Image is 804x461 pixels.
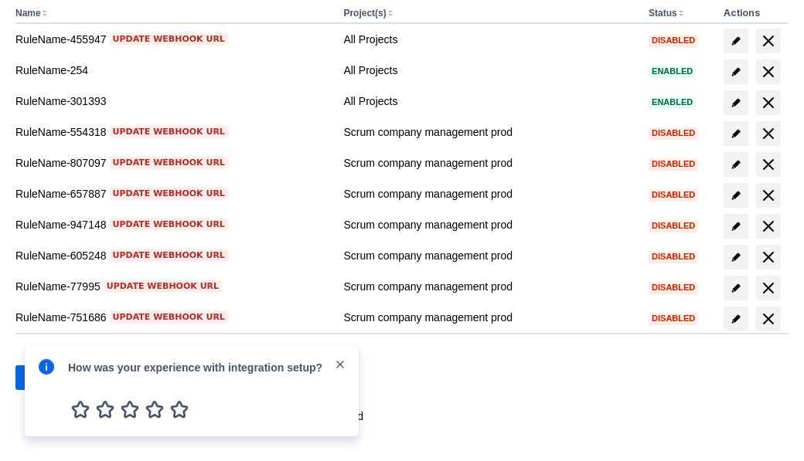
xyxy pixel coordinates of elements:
span: delete [759,155,778,174]
span: edit [730,97,742,109]
span: Disabled [649,129,698,137]
div: RuleName-751686 [15,310,331,325]
span: edit [730,313,742,325]
div: RuleName-605248 [15,248,331,263]
span: edit [730,251,742,263]
th: Actions [717,4,789,24]
div: RuleName-947148 [15,217,331,232]
span: delete [759,279,778,297]
span: delete [759,217,778,236]
span: edit [730,127,742,140]
span: delete [759,93,778,112]
div: All Projects [343,32,636,47]
div: Scrum company management prod [343,248,636,263]
div: Scrum company management prod [343,310,636,325]
span: Update webhook URL [113,157,225,169]
div: All Projects [343,63,636,78]
span: edit [730,66,742,78]
span: Disabled [649,283,698,292]
div: RuleName-301393 [15,93,331,109]
span: Update webhook URL [107,280,219,293]
span: 5 [167,397,192,422]
div: Scrum company management prod [343,155,636,171]
span: edit [730,35,742,47]
span: 4 [142,397,167,422]
div: Scrum company management prod [343,217,636,232]
span: Update webhook URL [113,188,225,200]
div: RuleName-807097 [15,155,331,171]
span: delete [759,186,778,205]
span: Update webhook URL [113,219,225,231]
button: Name [15,8,41,19]
span: Disabled [649,36,698,45]
span: Enabled [649,98,696,107]
span: Update webhook URL [113,126,225,138]
span: Disabled [649,191,698,199]
button: Status [649,8,677,19]
span: Disabled [649,253,698,261]
div: All Projects [343,93,636,109]
span: 2 [93,397,118,422]
span: delete [759,124,778,143]
span: delete [759,310,778,328]
div: Scrum company management prod [343,124,636,140]
div: How was your experience with integration setup? [68,358,334,375]
div: RuleName-554318 [15,124,331,140]
span: info [37,358,56,376]
div: Scrum company management prod [343,279,636,294]
div: RuleName-657887 [15,186,331,202]
span: Disabled [649,222,698,230]
div: RuleName-254 [15,63,331,78]
span: delete [759,63,778,81]
span: close [334,358,346,371]
span: Update webhook URL [113,249,225,262]
button: Project(s) [343,8,386,19]
span: edit [730,220,742,232]
span: 1 [68,397,93,422]
span: delete [759,248,778,266]
span: Update webhook URL [113,33,225,46]
span: Update webhook URL [113,311,225,324]
span: Enabled [649,67,696,76]
span: edit [730,282,742,294]
div: RuleName-455947 [15,32,331,47]
div: : jc-a594e332-72b8-4a68-bece-58653d55e01d [28,408,776,424]
span: Disabled [649,314,698,323]
div: RuleName-77995 [15,279,331,294]
span: edit [730,189,742,202]
span: edit [730,158,742,171]
span: delete [759,32,778,50]
span: Disabled [649,160,698,168]
span: 3 [118,397,142,422]
div: Scrum company management prod [343,186,636,202]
